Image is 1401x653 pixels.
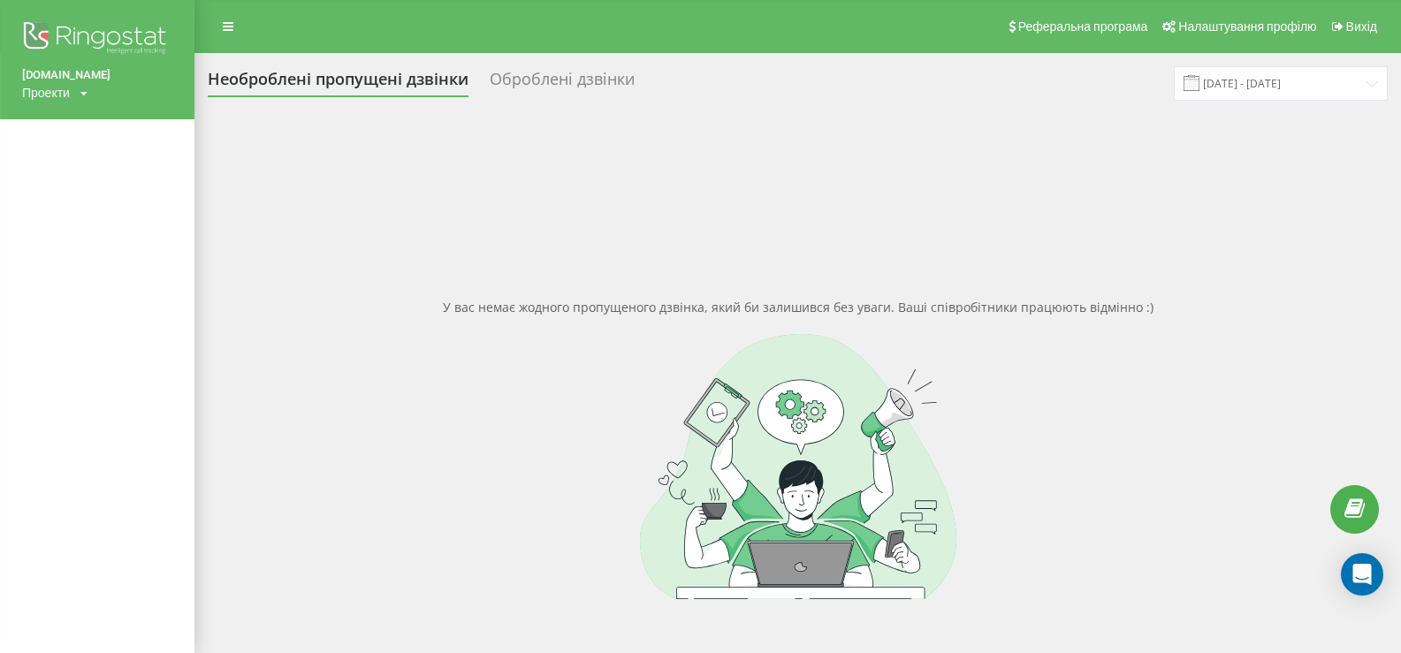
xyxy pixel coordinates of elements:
[1018,19,1148,34] span: Реферальна програма
[22,18,172,62] img: Ringostat logo
[22,84,70,102] div: Проекти
[22,66,172,84] a: [DOMAIN_NAME]
[1346,19,1377,34] span: Вихід
[208,70,468,97] div: Необроблені пропущені дзвінки
[490,70,635,97] div: Оброблені дзвінки
[1178,19,1316,34] span: Налаштування профілю
[1341,553,1383,596] div: Open Intercom Messenger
